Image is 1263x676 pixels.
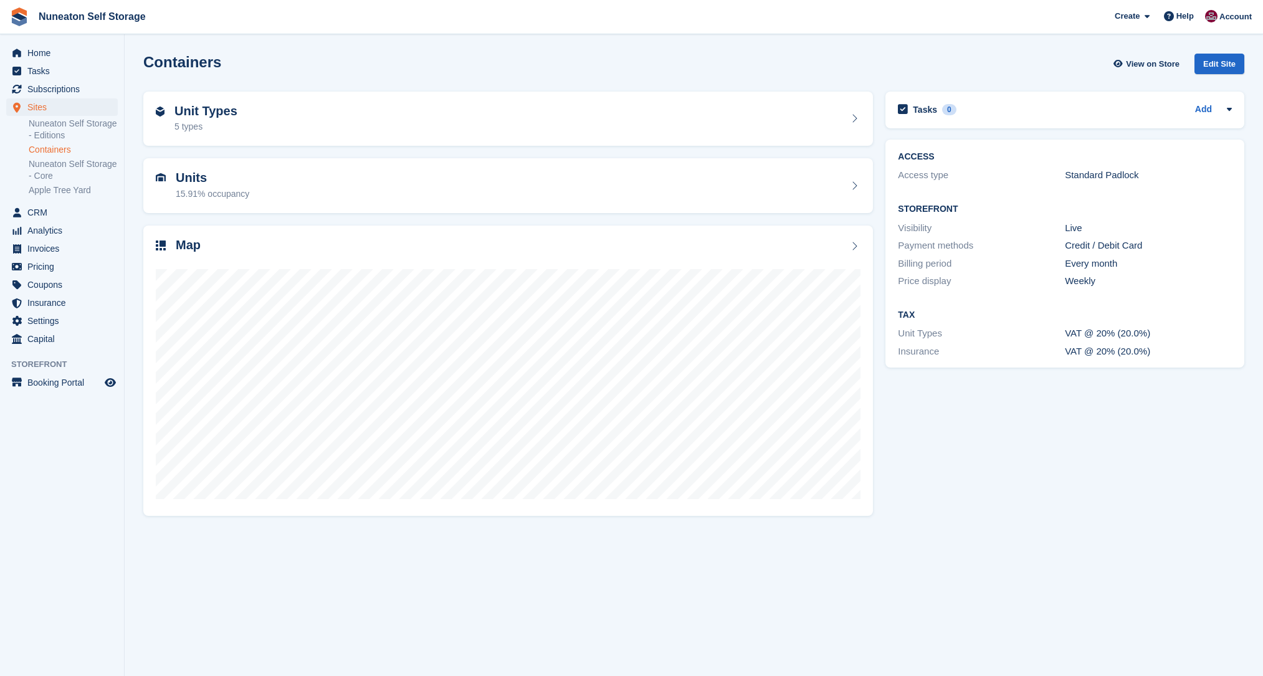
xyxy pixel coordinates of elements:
div: 0 [942,104,956,115]
div: Credit / Debit Card [1065,239,1232,253]
a: Map [143,226,873,517]
span: Sites [27,98,102,116]
span: Coupons [27,276,102,293]
a: Apple Tree Yard [29,184,118,196]
img: stora-icon-8386f47178a22dfd0bd8f6a31ec36ba5ce8667c1dd55bd0f319d3a0aa187defe.svg [10,7,29,26]
div: VAT @ 20% (20.0%) [1065,326,1232,341]
a: Units 15.91% occupancy [143,158,873,213]
div: Unit Types [898,326,1065,341]
img: Chris Palmer [1205,10,1218,22]
a: menu [6,80,118,98]
a: menu [6,62,118,80]
h2: Storefront [898,204,1232,214]
h2: Unit Types [174,104,237,118]
span: Insurance [27,294,102,312]
img: unit-type-icn-2b2737a686de81e16bb02015468b77c625bbabd49415b5ef34ead5e3b44a266d.svg [156,107,164,117]
div: Payment methods [898,239,1065,253]
span: Account [1219,11,1252,23]
span: Home [27,44,102,62]
a: menu [6,330,118,348]
h2: Units [176,171,249,185]
span: CRM [27,204,102,221]
span: Tasks [27,62,102,80]
a: menu [6,312,118,330]
h2: Map [176,238,201,252]
img: map-icn-33ee37083ee616e46c38cad1a60f524a97daa1e2b2c8c0bc3eb3415660979fc1.svg [156,240,166,250]
div: 15.91% occupancy [176,188,249,201]
span: Booking Portal [27,374,102,391]
span: Pricing [27,258,102,275]
div: Edit Site [1194,54,1244,74]
div: Live [1065,221,1232,236]
img: unit-icn-7be61d7bf1b0ce9d3e12c5938cc71ed9869f7b940bace4675aadf7bd6d80202e.svg [156,173,166,182]
a: menu [6,374,118,391]
span: Create [1115,10,1140,22]
div: Weekly [1065,274,1232,288]
div: 5 types [174,120,237,133]
h2: Tasks [913,104,937,115]
a: Nuneaton Self Storage [34,6,151,27]
a: View on Store [1112,54,1184,74]
a: Edit Site [1194,54,1244,79]
a: Preview store [103,375,118,390]
a: Nuneaton Self Storage - Core [29,158,118,182]
span: Subscriptions [27,80,102,98]
span: Capital [27,330,102,348]
a: menu [6,44,118,62]
h2: ACCESS [898,152,1232,162]
div: Access type [898,168,1065,183]
a: Add [1195,103,1212,117]
div: Standard Padlock [1065,168,1232,183]
a: Unit Types 5 types [143,92,873,146]
span: Storefront [11,358,124,371]
h2: Tax [898,310,1232,320]
div: Every month [1065,257,1232,271]
a: menu [6,204,118,221]
span: Analytics [27,222,102,239]
a: menu [6,240,118,257]
div: Visibility [898,221,1065,236]
span: View on Store [1126,58,1180,70]
div: Price display [898,274,1065,288]
a: menu [6,258,118,275]
span: Invoices [27,240,102,257]
a: menu [6,276,118,293]
div: Insurance [898,345,1065,359]
a: Nuneaton Self Storage - Editions [29,118,118,141]
a: menu [6,98,118,116]
div: Billing period [898,257,1065,271]
span: Help [1176,10,1194,22]
div: VAT @ 20% (20.0%) [1065,345,1232,359]
a: Containers [29,144,118,156]
a: menu [6,294,118,312]
h2: Containers [143,54,221,70]
span: Settings [27,312,102,330]
a: menu [6,222,118,239]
